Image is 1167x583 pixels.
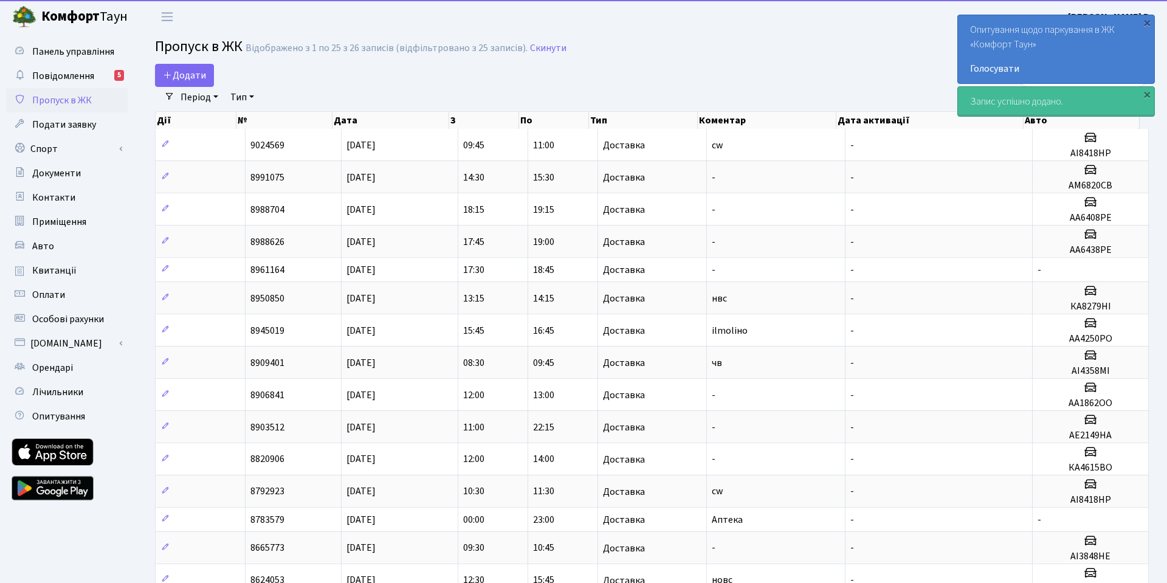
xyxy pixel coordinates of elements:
[12,5,36,29] img: logo.png
[712,542,715,555] span: -
[1038,430,1143,441] h5: AE2149НА
[712,292,727,305] span: нвс
[603,294,645,303] span: Доставка
[250,203,284,216] span: 8988704
[850,235,854,249] span: -
[958,15,1154,83] div: Опитування щодо паркування в ЖК «Комфорт Таун»
[152,7,182,27] button: Переключити навігацію
[250,171,284,184] span: 8991075
[603,140,645,150] span: Доставка
[533,542,554,555] span: 10:45
[346,235,376,249] span: [DATE]
[6,404,128,429] a: Опитування
[850,421,854,434] span: -
[603,515,645,525] span: Доставка
[32,191,75,204] span: Контакти
[603,173,645,182] span: Доставка
[603,487,645,497] span: Доставка
[32,410,85,423] span: Опитування
[250,235,284,249] span: 8988626
[449,112,519,129] th: З
[32,288,65,302] span: Оплати
[533,356,554,370] span: 09:45
[1024,112,1140,129] th: Авто
[6,88,128,112] a: Пропуск в ЖК
[1068,10,1152,24] a: [PERSON_NAME] В.
[850,356,854,370] span: -
[1038,551,1143,562] h5: АІ3848НЕ
[41,7,128,27] span: Таун
[463,139,484,152] span: 09:45
[712,421,715,434] span: -
[463,356,484,370] span: 08:30
[712,453,715,466] span: -
[850,453,854,466] span: -
[346,485,376,498] span: [DATE]
[1038,365,1143,377] h5: АІ4358МІ
[155,64,214,87] a: Додати
[250,388,284,402] span: 8906841
[603,358,645,368] span: Доставка
[32,215,86,229] span: Приміщення
[250,513,284,526] span: 8783579
[250,453,284,466] span: 8820906
[6,234,128,258] a: Авто
[603,205,645,215] span: Доставка
[463,324,484,337] span: 15:45
[850,513,854,526] span: -
[6,258,128,283] a: Квитанції
[32,361,73,374] span: Орендарі
[6,356,128,380] a: Орендарі
[32,45,114,58] span: Панель управління
[32,264,77,277] span: Квитанції
[712,263,715,277] span: -
[533,292,554,305] span: 14:15
[836,112,1024,129] th: Дата активації
[1038,333,1143,345] h5: АА4250РО
[533,388,554,402] span: 13:00
[1038,494,1143,506] h5: АІ8418НР
[176,87,223,108] a: Період
[114,70,124,81] div: 5
[1038,398,1143,409] h5: АА1862ОО
[463,292,484,305] span: 13:15
[1038,244,1143,256] h5: АА6438РЕ
[850,542,854,555] span: -
[32,240,54,253] span: Авто
[32,118,96,131] span: Подати заявку
[712,388,715,402] span: -
[850,139,854,152] span: -
[6,210,128,234] a: Приміщення
[346,453,376,466] span: [DATE]
[519,112,589,129] th: По
[346,421,376,434] span: [DATE]
[603,423,645,432] span: Доставка
[712,203,715,216] span: -
[850,388,854,402] span: -
[155,36,243,57] span: Пропуск в ЖК
[850,171,854,184] span: -
[6,331,128,356] a: [DOMAIN_NAME]
[533,263,554,277] span: 18:45
[850,263,854,277] span: -
[533,235,554,249] span: 19:00
[1038,148,1143,159] h5: АІ8418НР
[698,112,837,129] th: Коментар
[1038,301,1143,312] h5: КА8279НІ
[346,324,376,337] span: [DATE]
[712,324,748,337] span: ilmolіно
[1038,513,1041,526] span: -
[346,171,376,184] span: [DATE]
[250,421,284,434] span: 8903512
[163,69,206,82] span: Додати
[712,235,715,249] span: -
[32,167,81,180] span: Документи
[1038,263,1041,277] span: -
[463,513,484,526] span: 00:00
[589,112,698,129] th: Тип
[463,388,484,402] span: 12:00
[6,380,128,404] a: Лічильники
[1141,16,1153,29] div: ×
[533,485,554,498] span: 11:30
[250,542,284,555] span: 8665773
